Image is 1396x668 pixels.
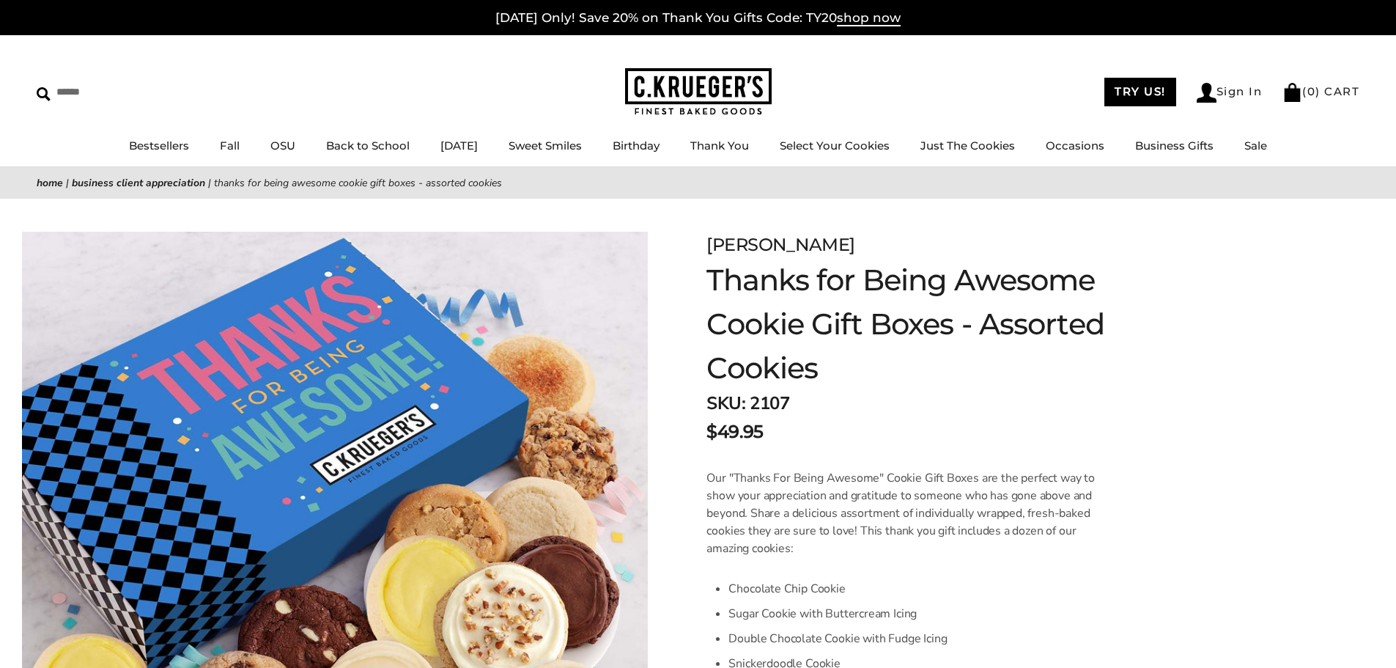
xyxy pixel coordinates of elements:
nav: breadcrumbs [37,175,1359,191]
span: | [66,176,69,190]
a: TRY US! [1104,78,1176,106]
a: Birthday [613,139,660,153]
input: Search [37,81,211,103]
li: Double Chocolate Cookie with Fudge Icing [728,626,1107,651]
span: 0 [1307,84,1316,98]
li: Chocolate Chip Cookie [728,576,1107,601]
a: Home [37,176,63,190]
a: Sign In [1197,83,1263,103]
img: Account [1197,83,1216,103]
h1: Thanks for Being Awesome Cookie Gift Boxes - Assorted Cookies [706,258,1174,390]
a: Select Your Cookies [780,139,890,153]
a: (0) CART [1282,84,1359,98]
img: Bag [1282,83,1302,102]
span: shop now [837,10,901,26]
a: Sweet Smiles [509,139,582,153]
a: Sale [1244,139,1267,153]
a: Business Gifts [1135,139,1214,153]
a: Occasions [1046,139,1104,153]
a: Bestsellers [129,139,189,153]
a: [DATE] [440,139,478,153]
a: Business Client Appreciation [72,176,205,190]
span: 2107 [750,392,789,415]
span: | [208,176,211,190]
p: Our "Thanks For Being Awesome" Cookie Gift Boxes are the perfect way to show your appreciation an... [706,469,1107,557]
a: OSU [270,139,295,153]
a: Back to School [326,139,410,153]
strong: SKU: [706,392,745,415]
span: Thanks for Being Awesome Cookie Gift Boxes - Assorted Cookies [214,176,502,190]
li: Sugar Cookie with Buttercream Icing [728,601,1107,626]
a: [DATE] Only! Save 20% on Thank You Gifts Code: TY20shop now [495,10,901,26]
img: Search [37,87,51,101]
span: $49.95 [706,419,763,445]
img: C.KRUEGER'S [625,68,772,116]
a: Thank You [690,139,749,153]
div: [PERSON_NAME] [706,232,1174,258]
a: Fall [220,139,240,153]
a: Just The Cookies [920,139,1015,153]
